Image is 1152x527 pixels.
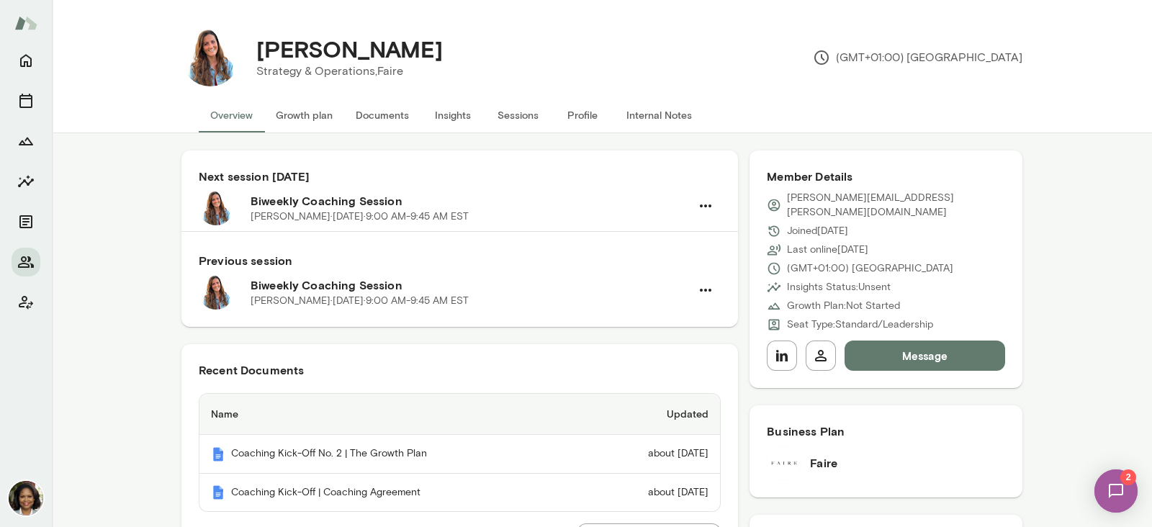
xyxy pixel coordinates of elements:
[199,474,585,512] th: Coaching Kick-Off | Coaching Agreement
[767,423,1005,440] h6: Business Plan
[9,481,43,515] img: Cheryl Mills
[12,207,40,236] button: Documents
[615,98,703,132] button: Internal Notes
[251,294,469,308] p: [PERSON_NAME] · [DATE] · 9:00 AM-9:45 AM EST
[585,394,720,435] th: Updated
[211,447,225,461] img: Mento
[12,288,40,317] button: Client app
[585,474,720,512] td: about [DATE]
[251,192,690,210] h6: Biweekly Coaching Session
[251,210,469,224] p: [PERSON_NAME] · [DATE] · 9:00 AM-9:45 AM EST
[810,454,837,472] h6: Faire
[787,243,868,257] p: Last online [DATE]
[12,167,40,196] button: Insights
[199,252,721,269] h6: Previous session
[787,317,933,332] p: Seat Type: Standard/Leadership
[12,248,40,276] button: Members
[585,435,720,474] td: about [DATE]
[199,361,721,379] h6: Recent Documents
[787,299,900,313] p: Growth Plan: Not Started
[256,35,443,63] h4: [PERSON_NAME]
[14,9,37,37] img: Mento
[787,224,848,238] p: Joined [DATE]
[344,98,420,132] button: Documents
[256,63,443,80] p: Strategy & Operations, Faire
[264,98,344,132] button: Growth plan
[813,49,1022,66] p: (GMT+01:00) [GEOGRAPHIC_DATA]
[787,191,1005,220] p: [PERSON_NAME][EMAIL_ADDRESS][PERSON_NAME][DOMAIN_NAME]
[199,168,721,185] h6: Next session [DATE]
[12,127,40,156] button: Growth Plan
[251,276,690,294] h6: Biweekly Coaching Session
[12,86,40,115] button: Sessions
[767,168,1005,185] h6: Member Details
[550,98,615,132] button: Profile
[787,261,953,276] p: (GMT+01:00) [GEOGRAPHIC_DATA]
[211,485,225,500] img: Mento
[199,435,585,474] th: Coaching Kick-Off No. 2 | The Growth Plan
[420,98,485,132] button: Insights
[181,29,239,86] img: Ana Seoane
[845,341,1005,371] button: Message
[199,394,585,435] th: Name
[787,280,891,294] p: Insights Status: Unsent
[485,98,550,132] button: Sessions
[12,46,40,75] button: Home
[199,98,264,132] button: Overview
